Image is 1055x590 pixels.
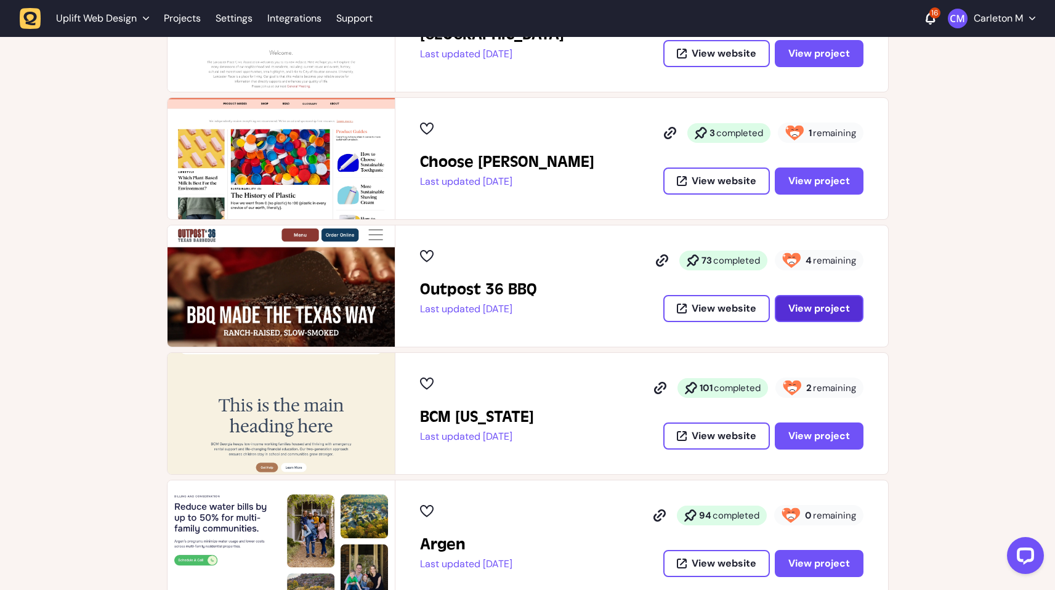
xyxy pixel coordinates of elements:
[420,152,594,172] h2: Choose Finch
[948,9,1035,28] button: Carleton M
[168,225,395,347] img: Outpost 36 BBQ
[788,49,850,59] span: View project
[788,559,850,568] span: View project
[809,127,812,139] strong: 1
[714,382,761,394] span: completed
[775,295,863,322] button: View project
[420,48,564,60] p: Last updated [DATE]
[663,550,770,577] button: View website
[420,176,594,188] p: Last updated [DATE]
[663,168,770,195] button: View website
[997,532,1049,584] iframe: LiveChat chat widget
[56,12,137,25] span: Uplift Web Design
[974,12,1023,25] p: Carleton M
[168,353,395,474] img: BCM Georgia
[420,558,512,570] p: Last updated [DATE]
[948,9,968,28] img: Carleton M
[692,176,756,186] span: View website
[692,431,756,441] span: View website
[775,550,863,577] button: View project
[20,7,156,30] button: Uplift Web Design
[813,254,856,267] span: remaining
[806,254,812,267] strong: 4
[813,382,856,394] span: remaining
[813,509,856,522] span: remaining
[663,40,770,67] button: View website
[164,7,201,30] a: Projects
[663,422,770,450] button: View website
[700,382,713,394] strong: 101
[420,535,512,554] h2: Argen
[713,509,759,522] span: completed
[699,509,711,522] strong: 94
[168,98,395,219] img: Choose Finch
[775,40,863,67] button: View project
[701,254,712,267] strong: 73
[663,295,770,322] button: View website
[420,430,534,443] p: Last updated [DATE]
[336,12,373,25] a: Support
[267,7,321,30] a: Integrations
[813,127,856,139] span: remaining
[716,127,763,139] span: completed
[788,431,850,441] span: View project
[709,127,715,139] strong: 3
[420,303,537,315] p: Last updated [DATE]
[929,7,940,18] div: 16
[713,254,760,267] span: completed
[420,280,537,299] h2: Outpost 36 BBQ
[420,407,534,427] h2: BCM Georgia
[788,304,850,313] span: View project
[692,49,756,59] span: View website
[775,168,863,195] button: View project
[775,422,863,450] button: View project
[805,509,812,522] strong: 0
[788,176,850,186] span: View project
[692,304,756,313] span: View website
[806,382,812,394] strong: 2
[692,559,756,568] span: View website
[216,7,253,30] a: Settings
